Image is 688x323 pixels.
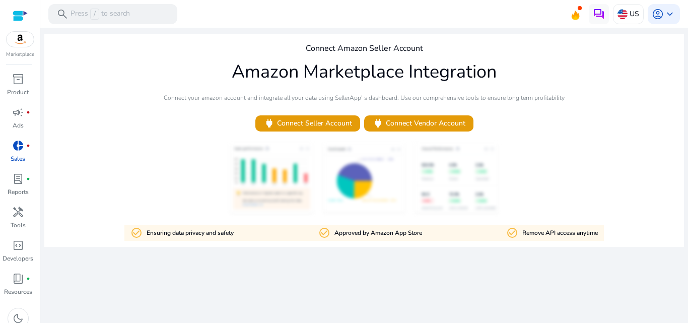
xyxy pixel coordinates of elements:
p: Remove API access anytime [522,228,598,238]
span: account_circle [652,8,664,20]
p: Connect your amazon account and integrate all your data using SellerApp' s dashboard. Use our com... [164,93,565,102]
span: power [372,117,384,129]
p: US [630,5,639,23]
span: book_4 [12,273,24,285]
p: Ads [13,121,24,130]
span: fiber_manual_record [26,110,30,114]
span: inventory_2 [12,73,24,85]
p: Developers [3,254,33,263]
p: Product [7,88,29,97]
span: fiber_manual_record [26,177,30,181]
span: fiber_manual_record [26,277,30,281]
mat-icon: check_circle_outline [506,227,518,239]
h4: Connect Amazon Seller Account [306,44,423,53]
span: donut_small [12,140,24,152]
span: campaign [12,106,24,118]
p: Marketplace [6,51,34,58]
p: Approved by Amazon App Store [334,228,422,238]
img: us.svg [617,9,628,19]
span: Connect Vendor Account [372,117,465,129]
span: fiber_manual_record [26,144,30,148]
button: powerConnect Seller Account [255,115,360,132]
img: amazon.svg [7,32,34,47]
p: Tools [11,221,26,230]
mat-icon: check_circle_outline [130,227,143,239]
span: lab_profile [12,173,24,185]
span: code_blocks [12,239,24,251]
span: search [56,8,68,20]
span: power [263,117,275,129]
span: keyboard_arrow_down [664,8,676,20]
h1: Amazon Marketplace Integration [232,61,497,83]
button: powerConnect Vendor Account [364,115,473,132]
span: handyman [12,206,24,218]
span: / [90,9,99,20]
mat-icon: check_circle_outline [318,227,330,239]
span: Connect Seller Account [263,117,352,129]
p: Ensuring data privacy and safety [147,228,234,238]
p: Reports [8,187,29,197]
p: Resources [4,287,32,296]
p: Sales [11,154,25,163]
p: Press to search [71,9,130,20]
